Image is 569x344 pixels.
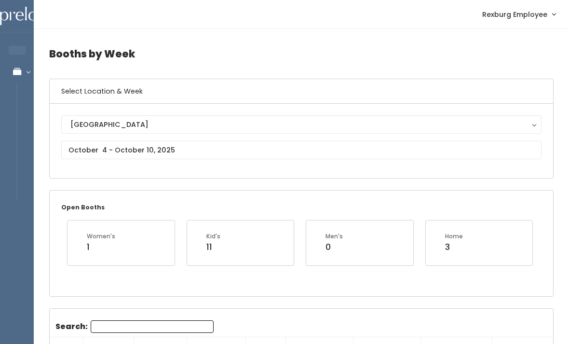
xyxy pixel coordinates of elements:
a: Rexburg Employee [473,4,565,25]
button: [GEOGRAPHIC_DATA] [61,115,542,134]
div: Home [445,232,463,241]
div: 0 [325,241,343,253]
div: 3 [445,241,463,253]
div: Women's [87,232,115,241]
input: October 4 - October 10, 2025 [61,141,542,159]
div: 1 [87,241,115,253]
div: Men's [325,232,343,241]
small: Open Booths [61,203,105,211]
h4: Booths by Week [49,41,554,67]
div: [GEOGRAPHIC_DATA] [70,119,532,130]
div: Kid's [206,232,220,241]
div: 11 [206,241,220,253]
input: Search: [91,320,214,333]
label: Search: [55,320,214,333]
span: Rexburg Employee [482,9,547,20]
h6: Select Location & Week [50,79,553,104]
